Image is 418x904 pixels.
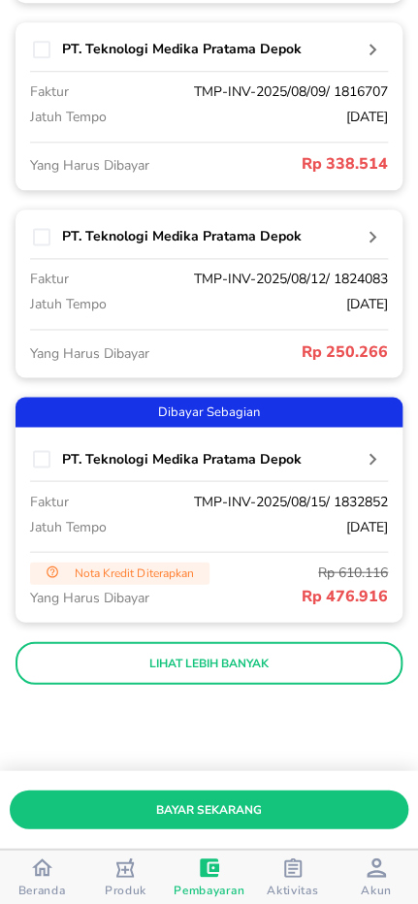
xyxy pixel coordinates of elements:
[179,491,388,511] p: TMP-INV-2025/08/15/ 1832852
[30,81,179,102] p: faktur
[30,342,209,363] p: Yang Harus Dibayar
[179,107,388,127] p: [DATE]
[10,790,408,828] button: bayar sekarang
[30,562,209,583] div: Nota Kredit Diterapkan
[361,882,392,897] span: Akun
[209,152,389,176] p: Rp 338.514
[209,584,389,607] p: Rp 476.916
[179,294,388,314] p: [DATE]
[167,850,250,904] button: Pembayaran
[105,882,146,897] span: Produk
[209,562,389,582] p: Rp 610.116
[251,850,335,904] button: Aktivitas
[179,81,388,102] p: TMP-INV-2025/08/09/ 1816707
[30,107,179,127] p: jatuh tempo
[30,269,179,289] p: faktur
[174,882,244,897] span: Pembayaran
[30,155,209,176] p: Yang Harus Dibayar
[29,655,389,670] p: lihat lebih banyak
[30,587,209,607] p: Yang Harus Dibayar
[62,448,360,468] p: PT. Teknologi Medika Pratama Depok
[62,39,360,59] p: PT. Teknologi Medika Pratama Depok
[267,882,318,897] span: Aktivitas
[83,850,167,904] button: Produk
[209,339,389,363] p: Rp 250.266
[16,402,402,423] span: Dibayar Sebagian
[179,516,388,536] p: [DATE]
[25,799,393,820] span: bayar sekarang
[30,491,179,511] p: faktur
[30,294,179,314] p: jatuh tempo
[30,516,179,536] p: jatuh tempo
[62,226,360,246] p: PT. Teknologi Medika Pratama Depok
[18,882,66,897] span: Beranda
[179,269,388,289] p: TMP-INV-2025/08/12/ 1824083
[16,641,402,684] button: lihat lebih banyak
[335,850,418,904] button: Akun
